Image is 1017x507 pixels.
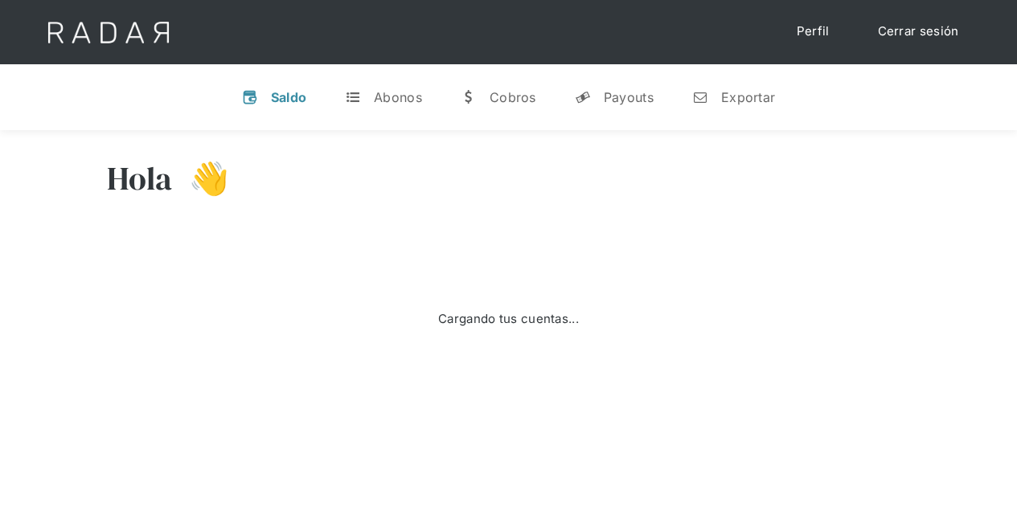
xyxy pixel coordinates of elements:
div: Abonos [374,89,422,105]
div: t [345,89,361,105]
a: Perfil [781,16,846,47]
div: Exportar [721,89,775,105]
div: y [575,89,591,105]
div: Cargando tus cuentas... [438,310,579,329]
div: Payouts [604,89,654,105]
div: v [242,89,258,105]
div: n [692,89,708,105]
div: w [461,89,477,105]
div: Saldo [271,89,307,105]
div: Cobros [490,89,536,105]
h3: 👋 [173,158,229,198]
a: Cerrar sesión [862,16,975,47]
h3: Hola [107,158,173,198]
